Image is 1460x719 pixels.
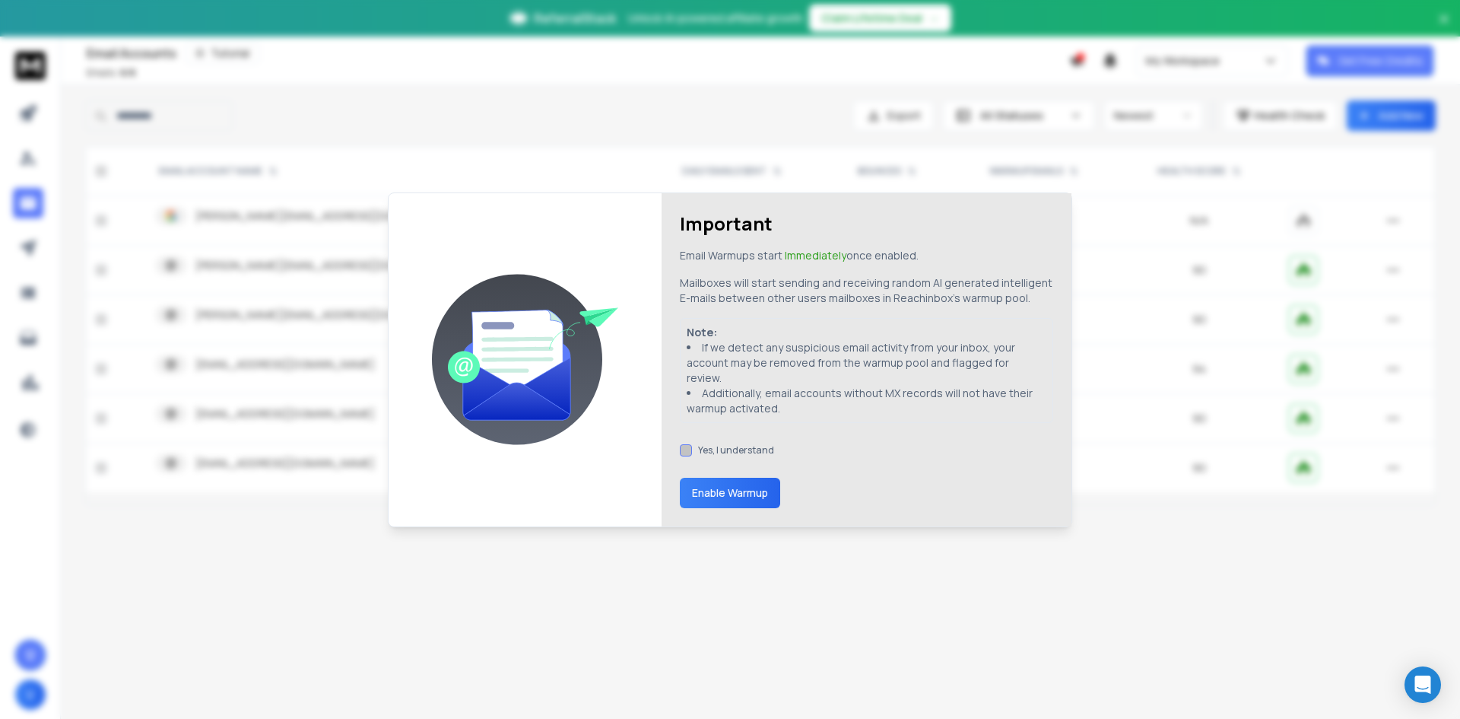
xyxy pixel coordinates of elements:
li: If we detect any suspicious email activity from your inbox, your account may be removed from the ... [687,340,1046,386]
p: Email Warmups start once enabled. [680,248,919,263]
label: Yes, I understand [698,444,774,457]
h1: Important [680,212,773,236]
button: Enable Warmup [680,478,780,508]
p: Note: [687,325,1046,340]
div: Open Intercom Messenger [1404,667,1441,703]
p: Mailboxes will start sending and receiving random AI generated intelligent E-mails between other ... [680,275,1053,306]
li: Additionally, email accounts without MX records will not have their warmup activated. [687,386,1046,416]
span: Immediately [785,248,846,262]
